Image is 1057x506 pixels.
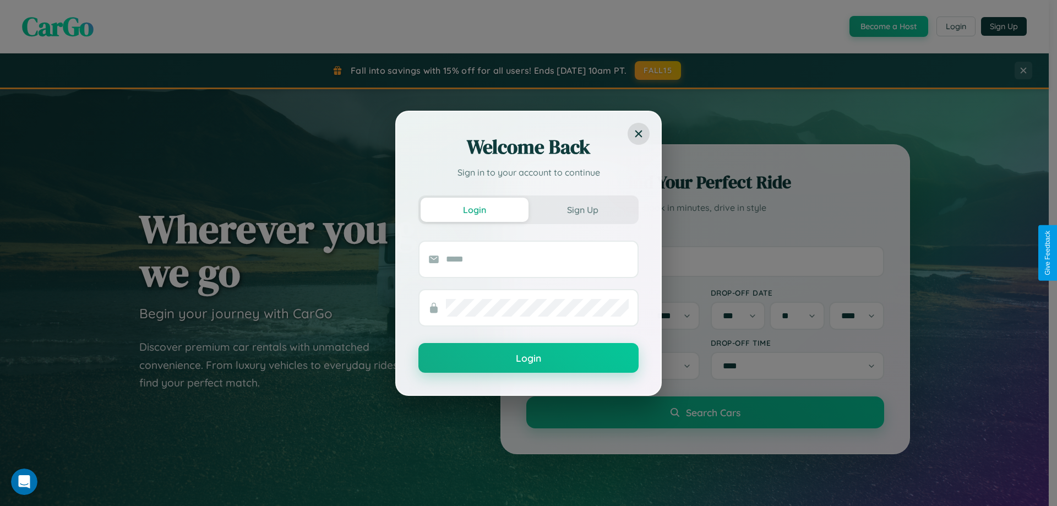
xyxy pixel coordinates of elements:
[421,198,528,222] button: Login
[528,198,636,222] button: Sign Up
[11,469,37,495] iframe: Intercom live chat
[418,134,639,160] h2: Welcome Back
[1044,231,1051,275] div: Give Feedback
[418,166,639,179] p: Sign in to your account to continue
[418,343,639,373] button: Login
